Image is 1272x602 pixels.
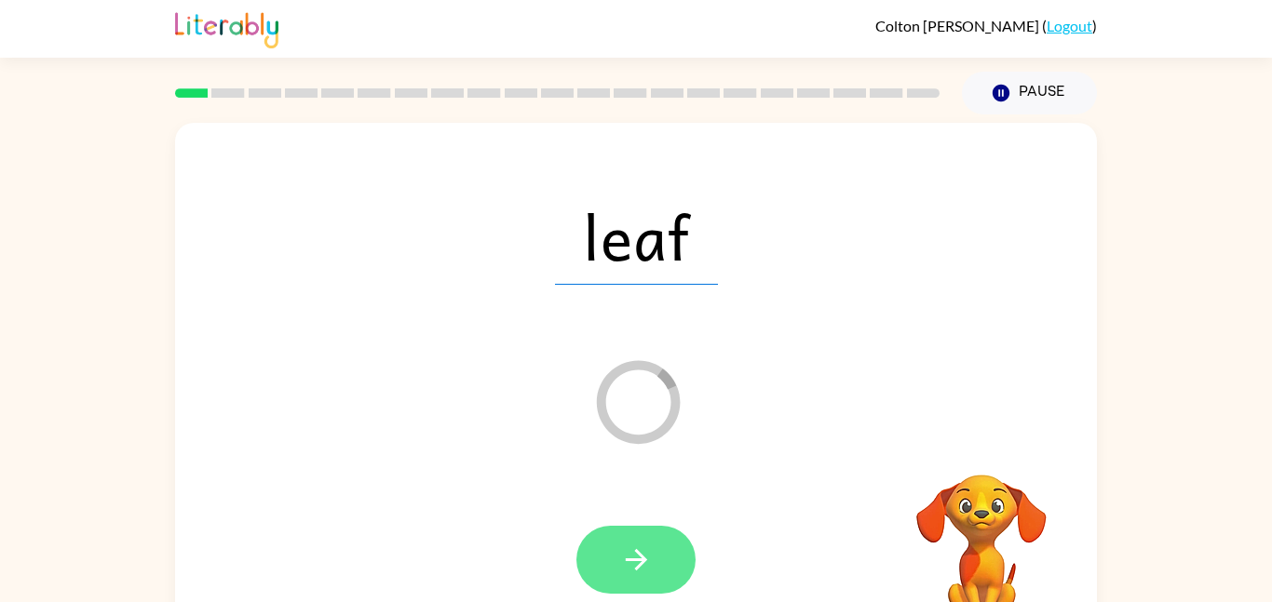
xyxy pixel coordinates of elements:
[962,72,1097,114] button: Pause
[175,7,278,48] img: Literably
[875,17,1042,34] span: Colton [PERSON_NAME]
[875,17,1097,34] div: ( )
[1047,17,1092,34] a: Logout
[555,188,718,285] span: leaf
